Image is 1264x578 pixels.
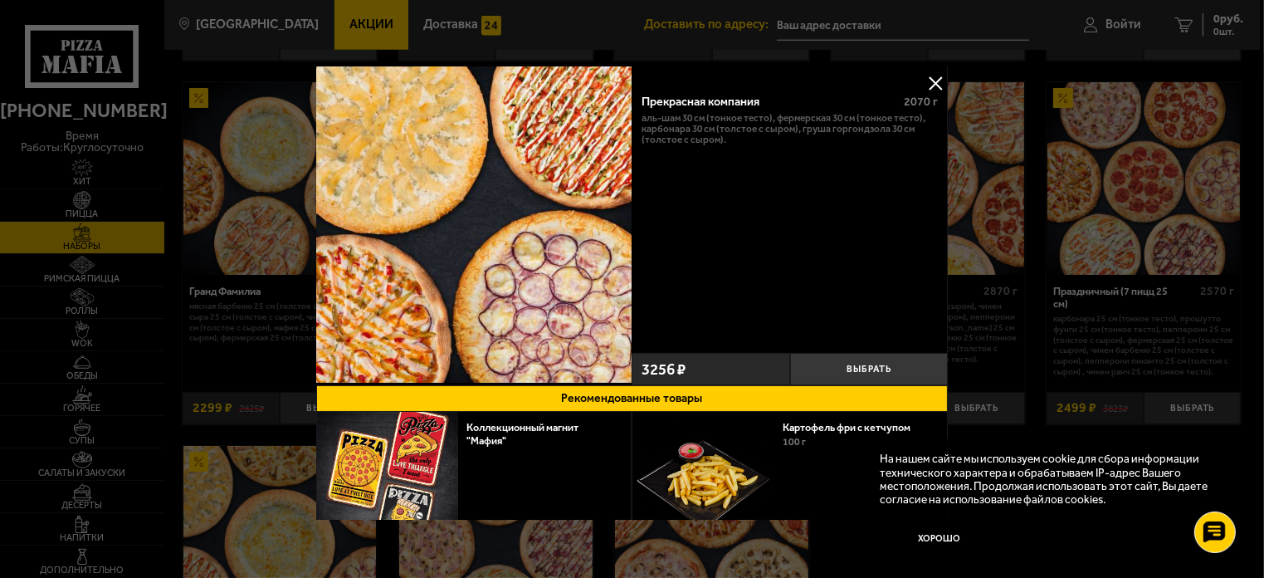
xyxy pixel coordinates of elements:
[642,95,891,109] div: Прекрасная компания
[783,421,924,433] a: Картофель фри с кетчупом
[881,519,999,559] button: Хорошо
[881,452,1223,507] p: На нашем сайте мы используем cookie для сбора информации технического характера и обрабатываем IP...
[642,113,938,144] p: Аль-Шам 30 см (тонкое тесто), Фермерская 30 см (тонкое тесто), Карбонара 30 см (толстое с сыром),...
[316,66,632,385] a: Прекрасная компания
[642,361,686,377] span: 3256 ₽
[466,421,578,447] a: Коллекционный магнит "Мафия"
[790,353,948,385] button: Выбрать
[316,66,632,383] img: Прекрасная компания
[783,436,806,448] span: 100 г
[904,95,938,109] span: 2070 г
[316,385,949,413] button: Рекомендованные товары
